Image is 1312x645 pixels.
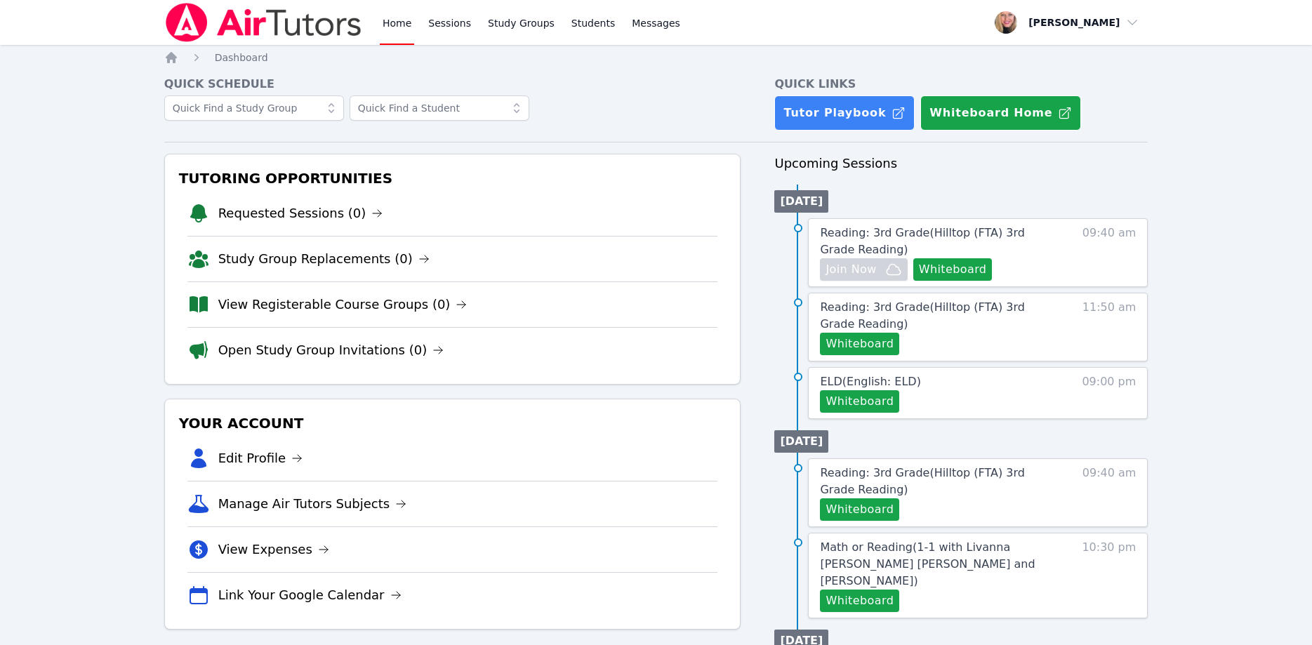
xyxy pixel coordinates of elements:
[218,295,468,314] a: View Registerable Course Groups (0)
[218,249,430,269] a: Study Group Replacements (0)
[774,76,1148,93] h4: Quick Links
[164,51,1148,65] nav: Breadcrumb
[164,95,344,121] input: Quick Find a Study Group
[218,340,444,360] a: Open Study Group Invitations (0)
[820,590,899,612] button: Whiteboard
[164,76,741,93] h4: Quick Schedule
[820,540,1035,587] span: Math or Reading ( 1-1 with Livanna [PERSON_NAME] [PERSON_NAME] and [PERSON_NAME] )
[913,258,993,281] button: Whiteboard
[826,261,876,278] span: Join Now
[164,3,363,42] img: Air Tutors
[1082,373,1136,413] span: 09:00 pm
[1082,465,1137,521] span: 09:40 am
[218,585,402,605] a: Link Your Google Calendar
[820,466,1024,496] span: Reading: 3rd Grade ( Hilltop (FTA) 3rd Grade Reading )
[820,373,920,390] a: ELD(English: ELD)
[215,52,268,63] span: Dashboard
[176,166,729,191] h3: Tutoring Opportunities
[218,494,407,514] a: Manage Air Tutors Subjects
[820,300,1024,331] span: Reading: 3rd Grade ( Hilltop (FTA) 3rd Grade Reading )
[350,95,529,121] input: Quick Find a Student
[774,190,828,213] li: [DATE]
[820,539,1056,590] a: Math or Reading(1-1 with Livanna [PERSON_NAME] [PERSON_NAME] and [PERSON_NAME])
[820,498,899,521] button: Whiteboard
[176,411,729,436] h3: Your Account
[820,465,1056,498] a: Reading: 3rd Grade(Hilltop (FTA) 3rd Grade Reading)
[774,430,828,453] li: [DATE]
[820,226,1024,256] span: Reading: 3rd Grade ( Hilltop (FTA) 3rd Grade Reading )
[218,540,329,559] a: View Expenses
[1082,539,1136,612] span: 10:30 pm
[1082,299,1137,355] span: 11:50 am
[820,333,899,355] button: Whiteboard
[215,51,268,65] a: Dashboard
[774,154,1148,173] h3: Upcoming Sessions
[774,95,915,131] a: Tutor Playbook
[820,258,907,281] button: Join Now
[218,448,303,468] a: Edit Profile
[632,16,680,30] span: Messages
[820,375,920,388] span: ELD ( English: ELD )
[1082,225,1137,281] span: 09:40 am
[920,95,1081,131] button: Whiteboard Home
[218,204,383,223] a: Requested Sessions (0)
[820,225,1056,258] a: Reading: 3rd Grade(Hilltop (FTA) 3rd Grade Reading)
[820,299,1056,333] a: Reading: 3rd Grade(Hilltop (FTA) 3rd Grade Reading)
[820,390,899,413] button: Whiteboard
